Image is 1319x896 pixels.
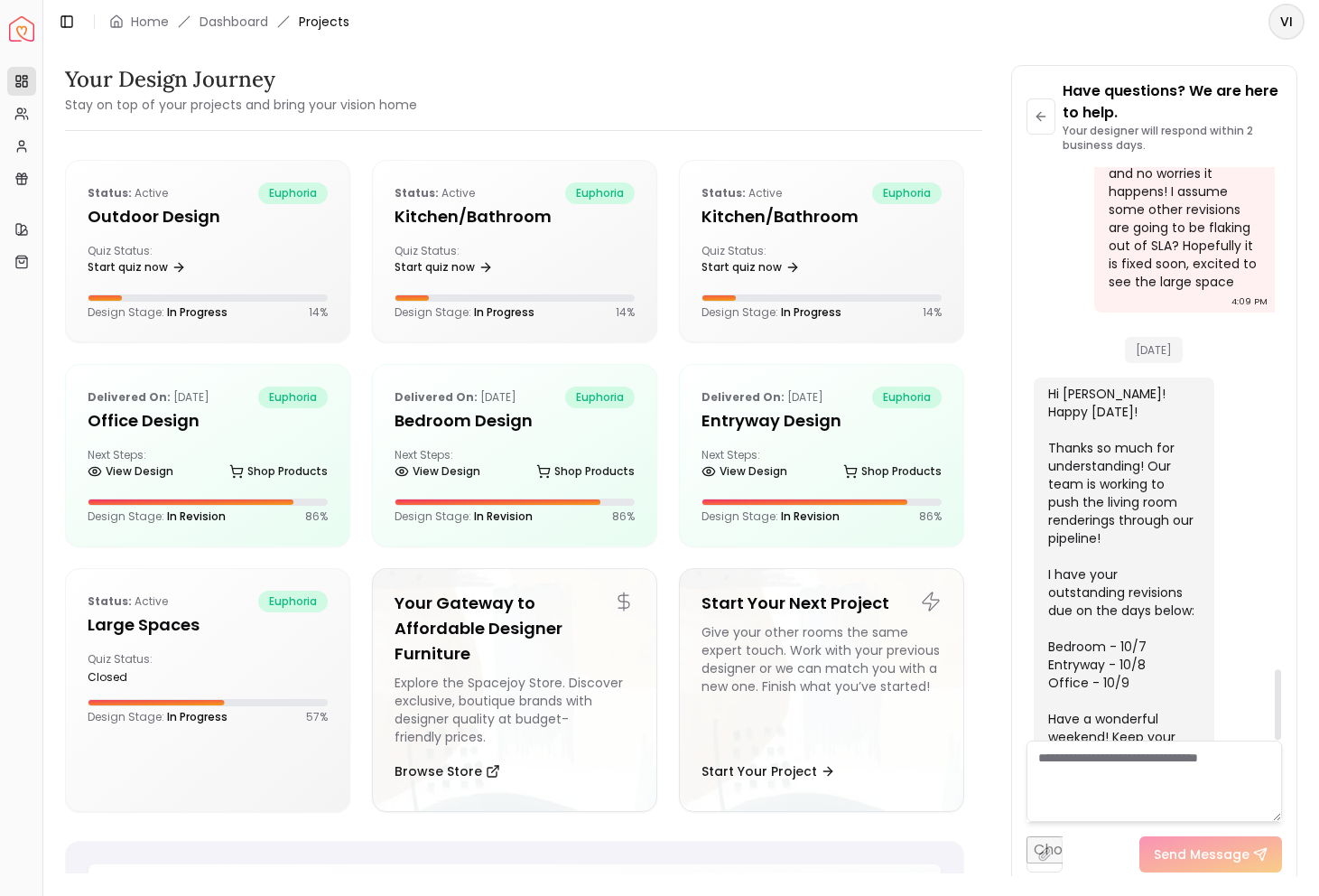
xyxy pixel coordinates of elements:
[1063,124,1282,153] p: Your designer will respond within 2 business days.
[701,182,782,204] p: active
[1125,337,1183,363] span: [DATE]
[167,509,226,524] span: In Revision
[309,305,328,320] p: 14 %
[701,185,746,201] b: Status:
[923,305,942,320] p: 14 %
[167,709,228,724] span: In Progress
[701,623,942,746] div: Give your other rooms the same expert touch. Work with your previous designer or we can match you...
[88,255,186,280] a: Start quiz now
[88,408,328,434] h5: Office design
[1109,146,1257,291] div: Thanks for the update and no worries it happens! I assume some other revisions are going to be fl...
[679,568,964,812] a: Start Your Next ProjectGive your other rooms the same expert touch. Work with your previous desig...
[88,593,132,609] b: Status:
[229,459,328,484] a: Shop Products
[701,459,787,484] a: View Design
[395,387,516,408] p: [DATE]
[701,255,800,280] a: Start quiz now
[306,710,328,724] p: 57 %
[395,389,478,405] b: Delivered on:
[1231,293,1268,311] div: 4:09 PM
[616,305,635,320] p: 14 %
[565,182,635,204] span: euphoria
[872,182,942,204] span: euphoria
[88,244,200,280] div: Quiz Status:
[701,448,942,484] div: Next Steps:
[474,304,534,320] span: In Progress
[88,591,168,612] p: active
[395,185,439,201] b: Status:
[701,753,835,789] button: Start Your Project
[88,652,200,685] div: Quiz Status:
[701,389,785,405] b: Delivered on:
[565,387,635,408] span: euphoria
[1270,5,1303,38] span: VI
[843,459,942,484] a: Shop Products
[701,204,942,229] h5: Kitchen/Bathroom
[395,753,500,789] button: Browse Store
[9,16,34,42] a: Spacejoy
[701,408,942,434] h5: entryway design
[919,509,942,524] p: 86 %
[1048,385,1196,800] div: Hi [PERSON_NAME]! Happy [DATE]! Thanks so much for understanding! Our team is working to push the...
[131,13,169,31] a: Home
[258,182,328,204] span: euphoria
[109,13,349,31] nav: breadcrumb
[88,509,226,524] p: Design Stage:
[701,591,942,616] h5: Start Your Next Project
[474,509,533,524] span: In Revision
[88,182,168,204] p: active
[305,509,328,524] p: 86 %
[536,459,635,484] a: Shop Products
[395,244,507,280] div: Quiz Status:
[9,16,34,42] img: Spacejoy Logo
[88,389,171,405] b: Delivered on:
[65,96,417,114] small: Stay on top of your projects and bring your vision home
[395,459,480,484] a: View Design
[612,509,635,524] p: 86 %
[701,509,840,524] p: Design Stage:
[701,305,841,320] p: Design Stage:
[395,674,635,746] div: Explore the Spacejoy Store. Discover exclusive, boutique brands with designer quality at budget-f...
[88,204,328,229] h5: Outdoor design
[88,612,328,638] h5: Large Spaces
[701,387,823,408] p: [DATE]
[1063,80,1282,124] p: Have questions? We are here to help.
[258,591,328,612] span: euphoria
[872,387,942,408] span: euphoria
[88,710,228,724] p: Design Stage:
[701,244,814,280] div: Quiz Status:
[88,459,173,484] a: View Design
[65,65,417,94] h3: Your Design Journey
[1268,4,1305,40] button: VI
[395,305,534,320] p: Design Stage:
[395,204,635,229] h5: Kitchen/Bathroom
[395,255,493,280] a: Start quiz now
[167,304,228,320] span: In Progress
[258,387,328,408] span: euphoria
[395,182,475,204] p: active
[372,568,657,812] a: Your Gateway to Affordable Designer FurnitureExplore the Spacejoy Store. Discover exclusive, bout...
[395,509,533,524] p: Design Stage:
[299,13,349,31] span: Projects
[200,13,268,31] a: Dashboard
[395,591,635,667] h5: Your Gateway to Affordable Designer Furniture
[781,509,840,524] span: In Revision
[395,448,635,484] div: Next Steps:
[781,304,841,320] span: In Progress
[88,305,228,320] p: Design Stage:
[88,670,200,685] div: closed
[88,448,328,484] div: Next Steps:
[395,408,635,434] h5: Bedroom design
[88,185,132,201] b: Status:
[88,387,209,408] p: [DATE]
